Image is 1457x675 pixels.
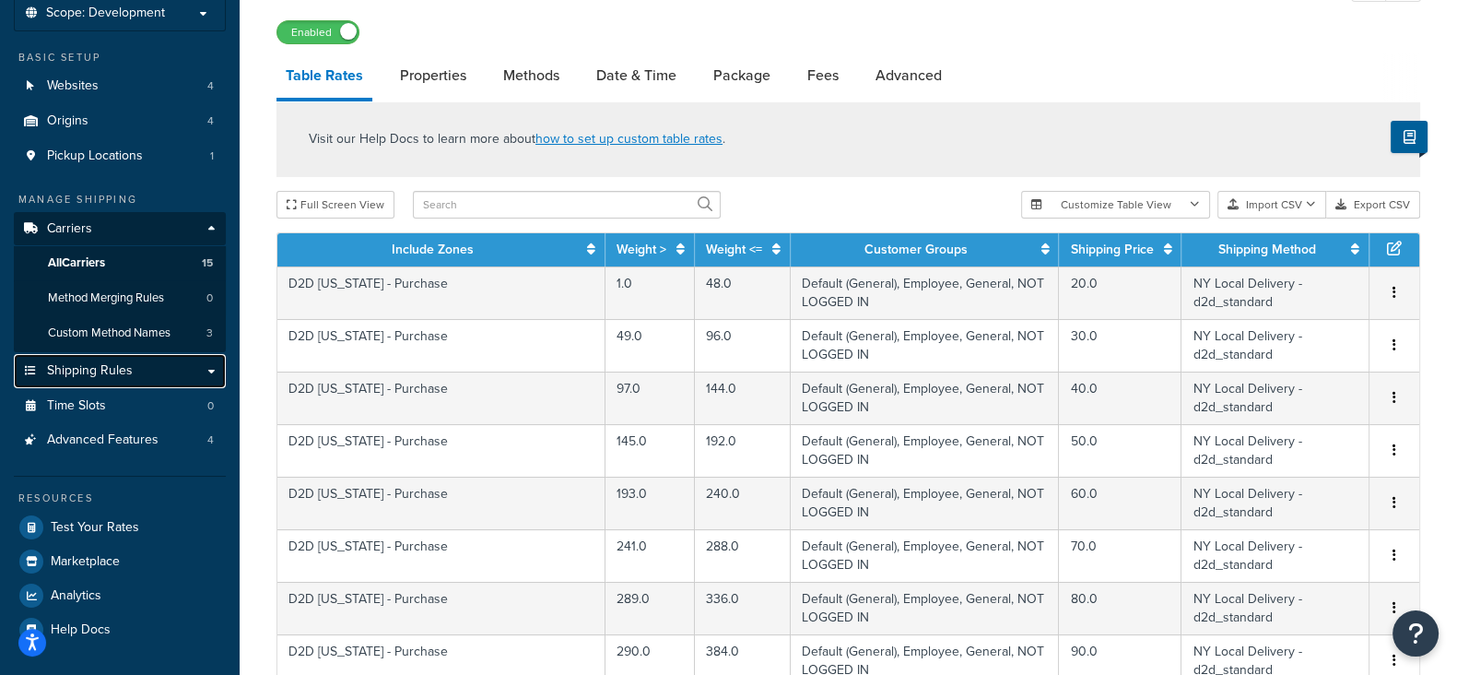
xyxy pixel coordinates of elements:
td: D2D [US_STATE] - Purchase [277,529,605,582]
td: 49.0 [605,319,695,372]
a: Date & Time [587,53,686,98]
td: D2D [US_STATE] - Purchase [277,477,605,529]
a: Methods [494,53,569,98]
li: Carriers [14,212,226,352]
a: Method Merging Rules0 [14,281,226,315]
span: Custom Method Names [48,326,170,341]
span: Carriers [47,221,92,237]
span: Shipping Rules [47,363,133,379]
td: 336.0 [695,582,791,634]
input: Search [413,191,721,219]
td: 60.0 [1059,477,1181,529]
li: Websites [14,69,226,103]
a: Help Docs [14,613,226,646]
span: Origins [47,113,88,129]
a: Fees [798,53,848,98]
a: Package [704,53,780,98]
a: AllCarriers15 [14,246,226,280]
td: 289.0 [605,582,695,634]
a: Custom Method Names3 [14,316,226,350]
a: Weight > [617,240,666,259]
a: Shipping Method [1218,240,1316,259]
span: Marketplace [51,554,120,570]
span: Websites [47,78,99,94]
td: 144.0 [695,372,791,424]
a: Customer Groups [864,240,968,259]
span: 4 [207,78,214,94]
button: Import CSV [1217,191,1326,219]
a: Pickup Locations1 [14,139,226,173]
span: Method Merging Rules [48,290,164,306]
td: 40.0 [1059,372,1181,424]
span: All Carriers [48,255,105,271]
td: NY Local Delivery - d2d_standard [1181,582,1369,634]
td: D2D [US_STATE] - Purchase [277,424,605,477]
p: Visit our Help Docs to learn more about . [309,129,725,149]
td: 97.0 [605,372,695,424]
span: 1 [210,148,214,164]
td: 240.0 [695,477,791,529]
td: NY Local Delivery - d2d_standard [1181,266,1369,319]
span: Analytics [51,588,101,604]
button: Customize Table View [1021,191,1210,219]
td: D2D [US_STATE] - Purchase [277,372,605,424]
a: Advanced [866,53,951,98]
a: Marketplace [14,545,226,578]
a: Properties [391,53,476,98]
span: Scope: Development [46,6,165,21]
td: D2D [US_STATE] - Purchase [277,319,605,372]
td: 50.0 [1059,424,1181,477]
td: NY Local Delivery - d2d_standard [1181,424,1369,477]
td: Default (General), Employee, General, NOT LOGGED IN [791,319,1059,372]
li: Custom Method Names [14,316,226,350]
td: Default (General), Employee, General, NOT LOGGED IN [791,529,1059,582]
button: Full Screen View [276,191,394,219]
td: Default (General), Employee, General, NOT LOGGED IN [791,477,1059,529]
a: Analytics [14,579,226,612]
span: 4 [207,432,214,448]
td: Default (General), Employee, General, NOT LOGGED IN [791,582,1059,634]
div: Manage Shipping [14,192,226,207]
a: how to set up custom table rates [535,129,723,148]
td: NY Local Delivery - d2d_standard [1181,477,1369,529]
td: 20.0 [1059,266,1181,319]
span: Time Slots [47,398,106,414]
button: Show Help Docs [1391,121,1428,153]
td: NY Local Delivery - d2d_standard [1181,319,1369,372]
span: Pickup Locations [47,148,143,164]
a: Carriers [14,212,226,246]
td: 288.0 [695,529,791,582]
li: Method Merging Rules [14,281,226,315]
td: 145.0 [605,424,695,477]
span: 4 [207,113,214,129]
button: Open Resource Center [1392,610,1439,657]
td: 70.0 [1059,529,1181,582]
div: Basic Setup [14,50,226,65]
a: Shipping Price [1070,240,1153,259]
a: Origins4 [14,104,226,138]
td: 30.0 [1059,319,1181,372]
span: 3 [206,326,213,341]
td: 96.0 [695,319,791,372]
td: 1.0 [605,266,695,319]
a: Shipping Rules [14,354,226,388]
td: 48.0 [695,266,791,319]
span: Advanced Features [47,432,159,448]
span: Help Docs [51,622,111,638]
span: 15 [202,255,213,271]
td: D2D [US_STATE] - Purchase [277,266,605,319]
td: Default (General), Employee, General, NOT LOGGED IN [791,266,1059,319]
li: Advanced Features [14,423,226,457]
td: 192.0 [695,424,791,477]
a: Test Your Rates [14,511,226,544]
label: Enabled [277,21,358,43]
span: 0 [206,290,213,306]
button: Export CSV [1326,191,1420,219]
a: Time Slots0 [14,389,226,423]
td: NY Local Delivery - d2d_standard [1181,372,1369,424]
li: Origins [14,104,226,138]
